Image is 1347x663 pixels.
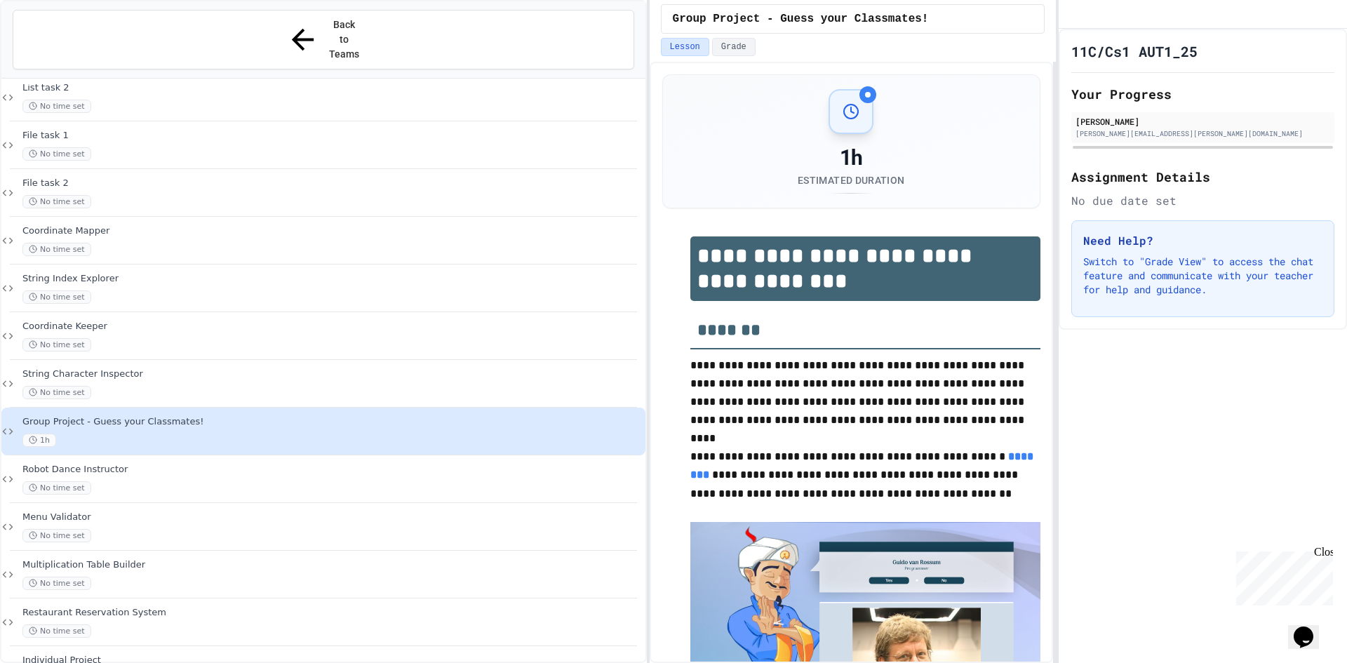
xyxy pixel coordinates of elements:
[13,10,634,69] button: Back to Teams
[712,38,756,56] button: Grade
[22,368,643,380] span: String Character Inspector
[6,6,97,89] div: Chat with us now!Close
[22,559,643,571] span: Multiplication Table Builder
[22,577,91,590] span: No time set
[1071,192,1334,209] div: No due date set
[1071,84,1334,104] h2: Your Progress
[1071,41,1198,61] h1: 11C/Cs1 AUT1_25
[22,529,91,542] span: No time set
[22,130,643,142] span: File task 1
[1071,167,1334,187] h2: Assignment Details
[22,464,643,476] span: Robot Dance Instructor
[22,178,643,189] span: File task 2
[1083,232,1322,249] h3: Need Help?
[1231,546,1333,605] iframe: chat widget
[328,18,361,62] span: Back to Teams
[22,321,643,333] span: Coordinate Keeper
[1075,115,1330,128] div: [PERSON_NAME]
[22,338,91,351] span: No time set
[673,11,929,27] span: Group Project - Guess your Classmates!
[22,416,643,428] span: Group Project - Guess your Classmates!
[22,481,91,495] span: No time set
[22,273,643,285] span: String Index Explorer
[22,386,91,399] span: No time set
[22,290,91,304] span: No time set
[1288,607,1333,649] iframe: chat widget
[798,173,904,187] div: Estimated Duration
[22,100,91,113] span: No time set
[661,38,709,56] button: Lesson
[22,607,643,619] span: Restaurant Reservation System
[1075,128,1330,139] div: [PERSON_NAME][EMAIL_ADDRESS][PERSON_NAME][DOMAIN_NAME]
[1083,255,1322,297] p: Switch to "Grade View" to access the chat feature and communicate with your teacher for help and ...
[22,195,91,208] span: No time set
[22,225,643,237] span: Coordinate Mapper
[22,511,643,523] span: Menu Validator
[22,82,643,94] span: List task 2
[798,145,904,170] div: 1h
[22,624,91,638] span: No time set
[22,434,56,447] span: 1h
[22,243,91,256] span: No time set
[22,147,91,161] span: No time set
